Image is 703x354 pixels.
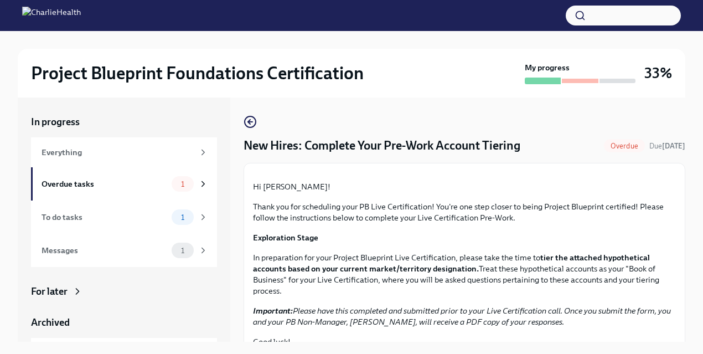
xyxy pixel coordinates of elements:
[525,62,570,73] strong: My progress
[253,306,671,327] em: Please have this completed and submitted prior to your Live Certification call. Once you submit t...
[31,285,68,298] div: For later
[662,142,685,150] strong: [DATE]
[174,247,191,255] span: 1
[31,316,217,329] a: Archived
[22,7,81,24] img: CharlieHealth
[253,252,676,296] p: In preparation for your Project Blueprint Live Certification, please take the time to Treat these...
[244,137,520,154] h4: New Hires: Complete Your Pre-Work Account Tiering
[644,63,672,83] h3: 33%
[174,213,191,222] span: 1
[31,234,217,267] a: Messages1
[42,178,167,190] div: Overdue tasks
[31,137,217,167] a: Everything
[42,211,167,223] div: To do tasks
[649,141,685,151] span: September 15th, 2025 10:00
[649,142,685,150] span: Due
[31,201,217,234] a: To do tasks1
[31,167,217,201] a: Overdue tasks1
[253,201,676,223] p: Thank you for scheduling your PB Live Certification! You're one step closer to being Project Blue...
[31,62,364,84] h2: Project Blueprint Foundations Certification
[604,142,645,150] span: Overdue
[253,233,318,243] strong: Exploration Stage
[174,180,191,188] span: 1
[42,244,167,256] div: Messages
[31,115,217,129] a: In progress
[253,306,293,316] strong: Important:
[253,181,676,192] p: Hi [PERSON_NAME]!
[42,146,194,158] div: Everything
[31,285,217,298] a: For later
